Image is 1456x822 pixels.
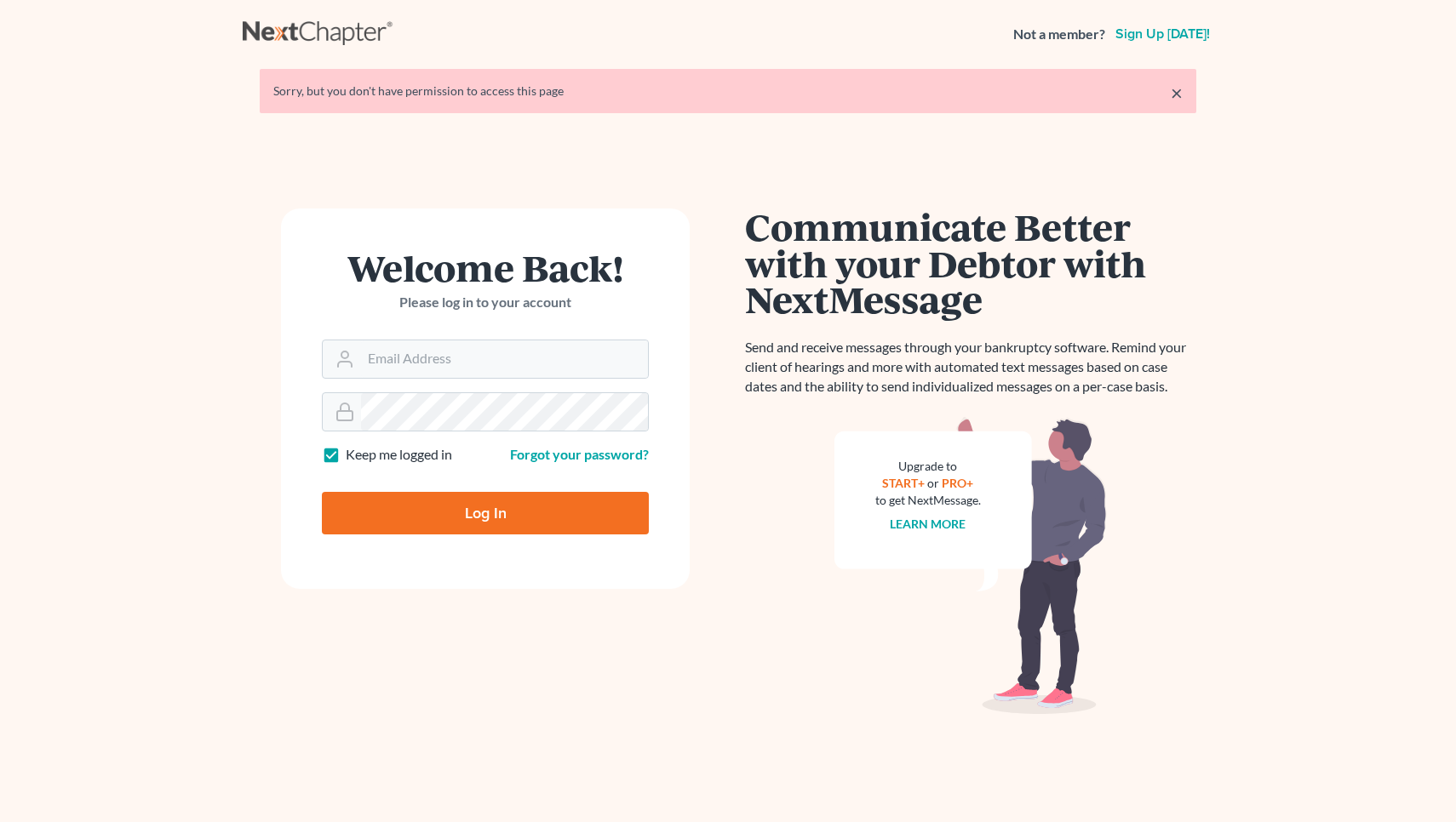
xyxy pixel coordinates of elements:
a: Learn more [891,517,966,531]
h1: Communicate Better with your Debtor with NextMessage [745,208,1196,317]
input: Log In [322,492,649,534]
label: Keep me logged in [346,445,452,465]
h1: Welcome Back! [322,249,649,286]
div: Sorry, but you don't have permission to access this page [273,83,1183,100]
a: Forgot your password? [510,446,649,462]
p: Send and receive messages through your bankruptcy software. Remind your client of hearings and mo... [745,338,1196,397]
a: PRO+ [943,476,974,490]
strong: Not a member? [1013,25,1105,44]
a: × [1171,83,1183,103]
input: Email Address [361,340,648,378]
div: to get NextMessage. [875,492,981,509]
img: nextmessage_bg-59042aed3d76b12b5cd301f8e5b87938c9018125f34e5fa2b7a6b67550977c72.svg [834,417,1107,715]
span: or [928,476,940,490]
p: Please log in to your account [322,293,649,312]
a: Sign up [DATE]! [1112,27,1213,41]
div: Upgrade to [875,458,981,475]
a: START+ [883,476,926,490]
